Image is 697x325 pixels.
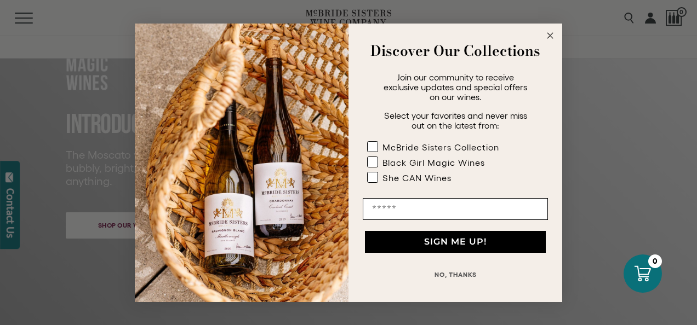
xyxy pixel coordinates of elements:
button: SIGN ME UP! [365,231,546,253]
span: Select your favorites and never miss out on the latest from: [384,111,527,130]
img: 42653730-7e35-4af7-a99d-12bf478283cf.jpeg [135,24,348,302]
div: Black Girl Magic Wines [382,158,485,167]
div: McBride Sisters Collection [382,142,499,152]
button: Close dialog [544,29,557,42]
input: Email [363,198,548,220]
span: Join our community to receive exclusive updates and special offers on our wines. [384,72,527,102]
div: 0 [648,254,662,268]
div: She CAN Wines [382,173,452,183]
button: NO, THANKS [363,264,548,286]
strong: Discover Our Collections [370,40,540,61]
